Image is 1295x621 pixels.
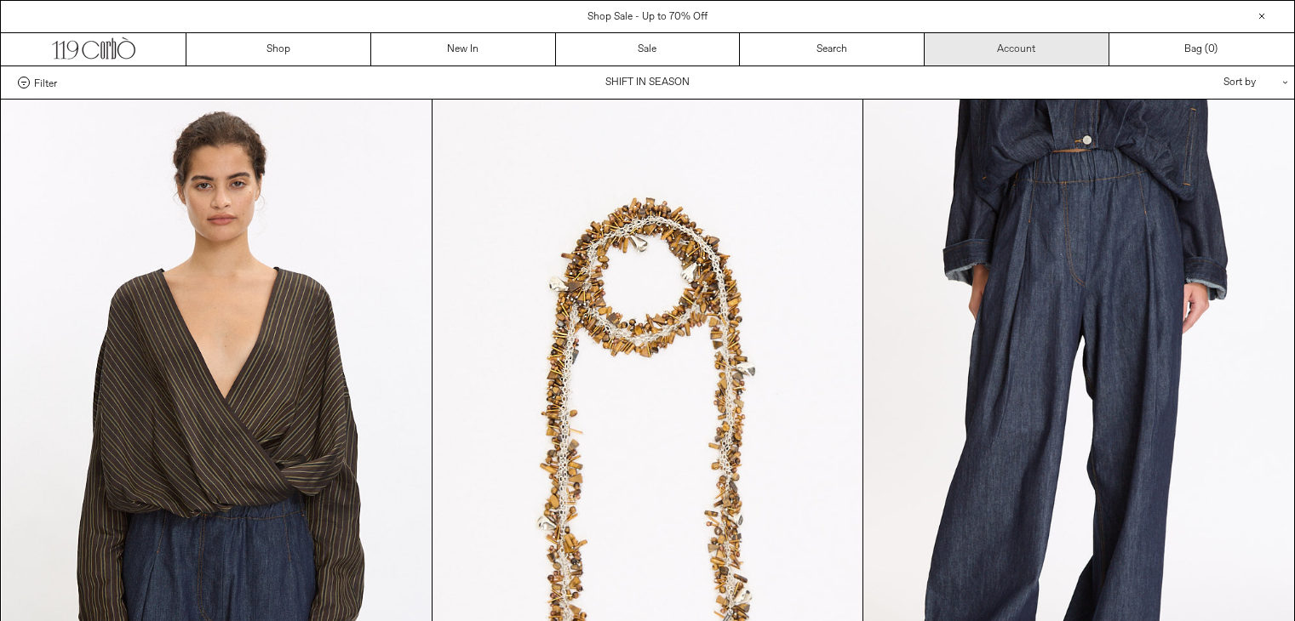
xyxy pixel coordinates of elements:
[925,33,1109,66] a: Account
[1124,66,1277,99] div: Sort by
[556,33,741,66] a: Sale
[1208,43,1214,56] span: 0
[34,77,57,88] span: Filter
[1208,42,1218,57] span: )
[587,10,708,24] a: Shop Sale - Up to 70% Off
[740,33,925,66] a: Search
[371,33,556,66] a: New In
[1109,33,1294,66] a: Bag ()
[186,33,371,66] a: Shop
